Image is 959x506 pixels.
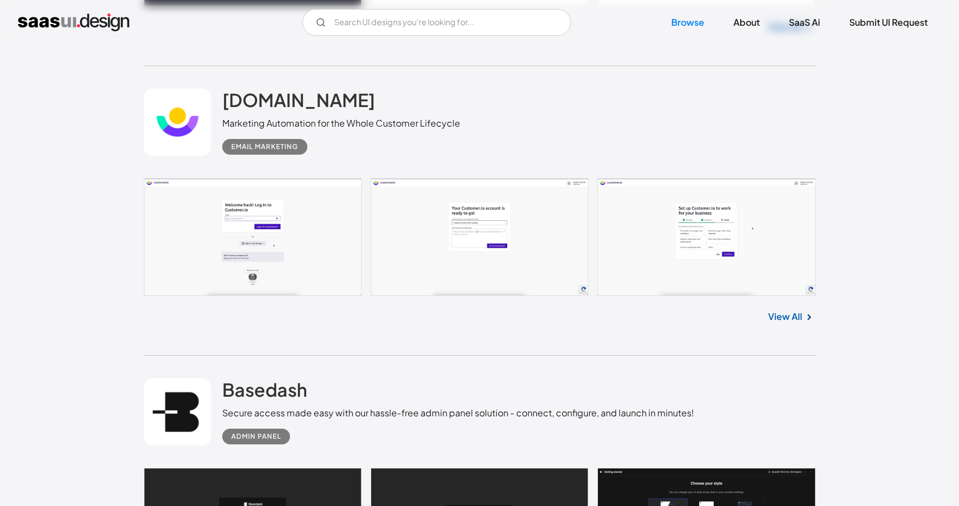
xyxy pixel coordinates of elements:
h2: Basedash [222,378,307,401]
div: Marketing Automation for the Whole Customer Lifecycle [222,117,460,130]
a: [DOMAIN_NAME] [222,89,375,117]
a: View All [768,310,802,323]
a: home [18,13,129,31]
a: Submit UI Request [836,10,941,35]
div: Secure access made easy with our hassle-free admin panel solution - connect, configure, and launc... [222,406,694,420]
a: Browse [658,10,718,35]
a: SaaS Ai [775,10,834,35]
a: About [720,10,773,35]
div: Admin Panel [231,430,281,443]
form: Email Form [302,9,571,36]
input: Search UI designs you're looking for... [302,9,571,36]
a: Basedash [222,378,307,406]
h2: [DOMAIN_NAME] [222,89,375,111]
div: Email Marketing [231,140,298,154]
